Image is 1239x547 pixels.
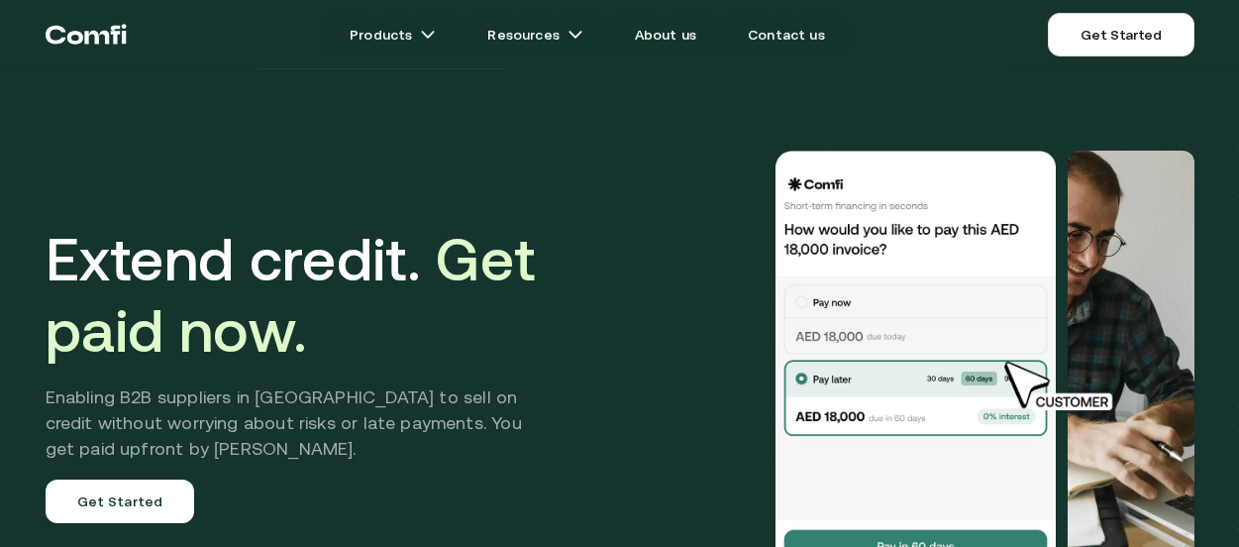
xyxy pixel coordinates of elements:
[989,359,1134,414] img: cursor
[46,5,127,64] a: Return to the top of the Comfi home page
[724,15,849,55] a: Contact us
[46,480,195,523] a: Get Started
[568,27,583,43] img: arrow icons
[326,15,460,55] a: Productsarrow icons
[1048,13,1193,56] a: Get Started
[420,27,436,43] img: arrow icons
[464,15,606,55] a: Resourcesarrow icons
[46,384,552,462] h2: Enabling B2B suppliers in [GEOGRAPHIC_DATA] to sell on credit without worrying about risks or lat...
[611,15,720,55] a: About us
[46,224,552,367] h1: Extend credit.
